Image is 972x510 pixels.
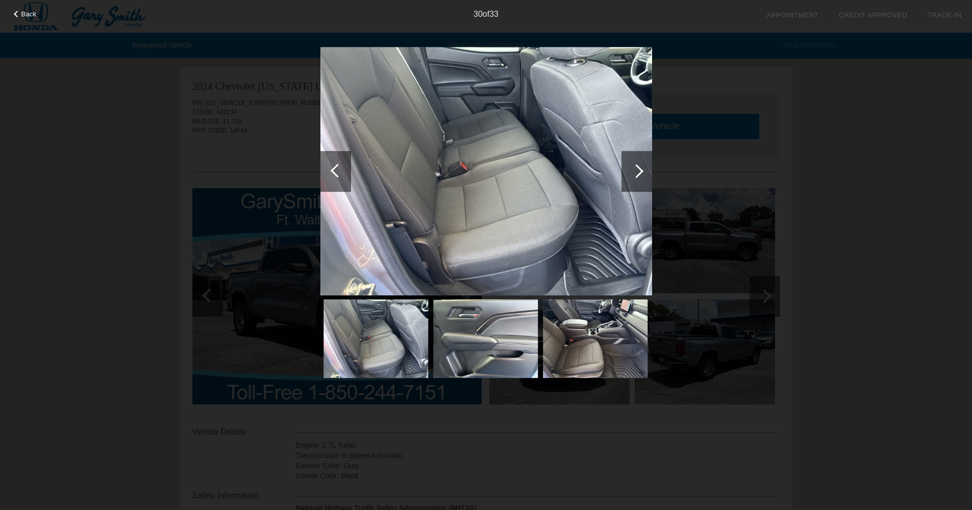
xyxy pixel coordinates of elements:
[489,10,499,18] span: 33
[928,11,962,19] a: Trade-In
[323,299,428,378] img: image.aspx
[433,299,538,378] img: image.aspx
[766,11,818,19] a: Appointment
[320,47,652,296] img: image.aspx
[543,299,647,378] img: image.aspx
[839,11,907,19] a: Credit Approved
[21,10,37,18] span: Back
[473,10,483,18] span: 30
